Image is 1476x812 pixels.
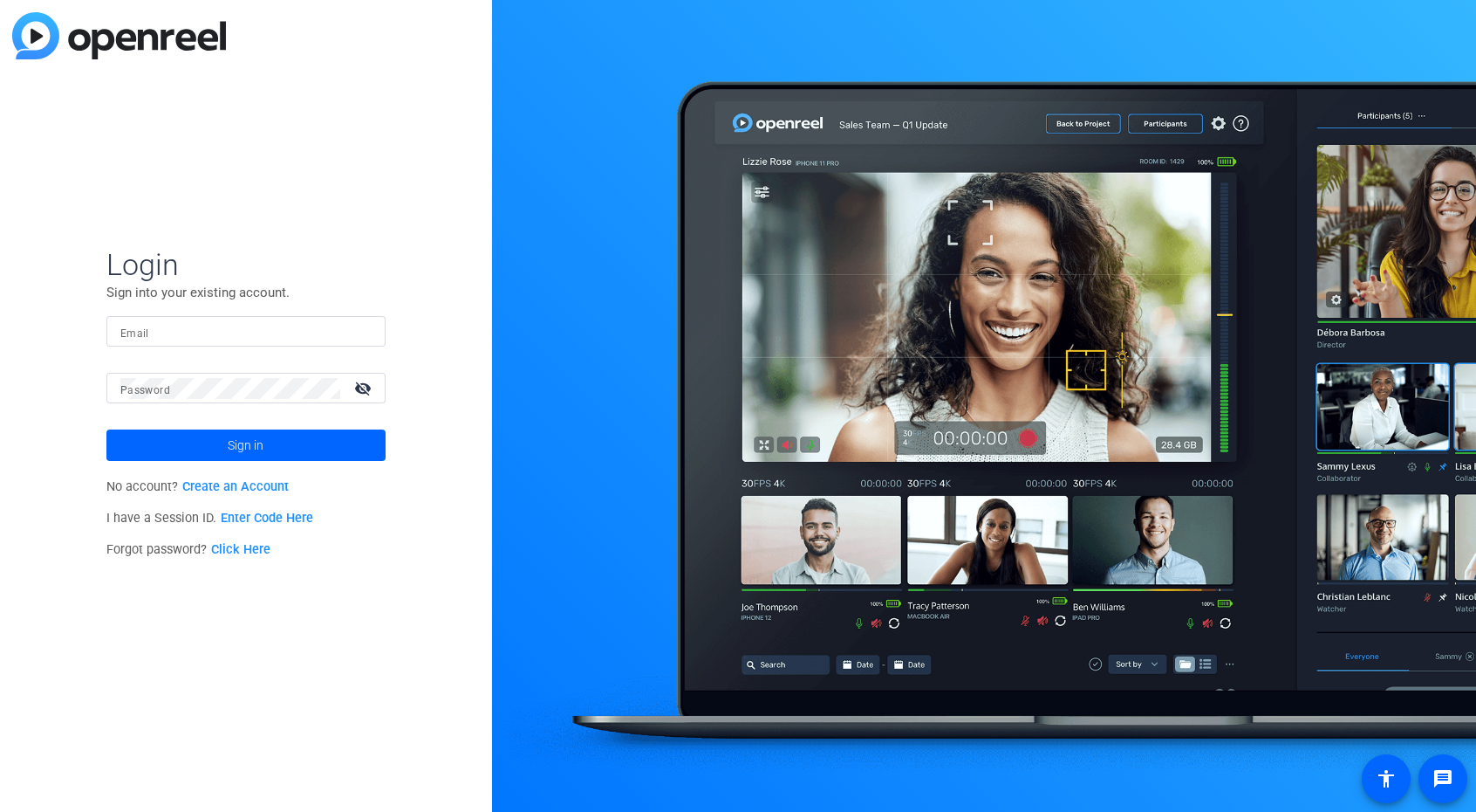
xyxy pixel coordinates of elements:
mat-icon: visibility_off [344,375,386,401]
input: Enter Email Address [120,321,372,342]
span: No account? [106,479,289,494]
a: Click Here [211,542,270,557]
a: Enter Code Here [221,511,313,526]
span: I have a Session ID. [106,511,313,526]
span: Sign in [228,423,263,467]
mat-label: Password [120,384,170,396]
mat-label: Email [120,327,149,340]
button: Sign in [106,430,386,461]
span: Login [106,246,386,283]
mat-icon: accessibility [1376,768,1397,789]
p: Sign into your existing account. [106,283,386,302]
a: Create an Account [182,479,289,494]
mat-icon: message [1432,768,1453,789]
span: Forgot password? [106,542,270,557]
img: blue-gradient.svg [12,12,226,59]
